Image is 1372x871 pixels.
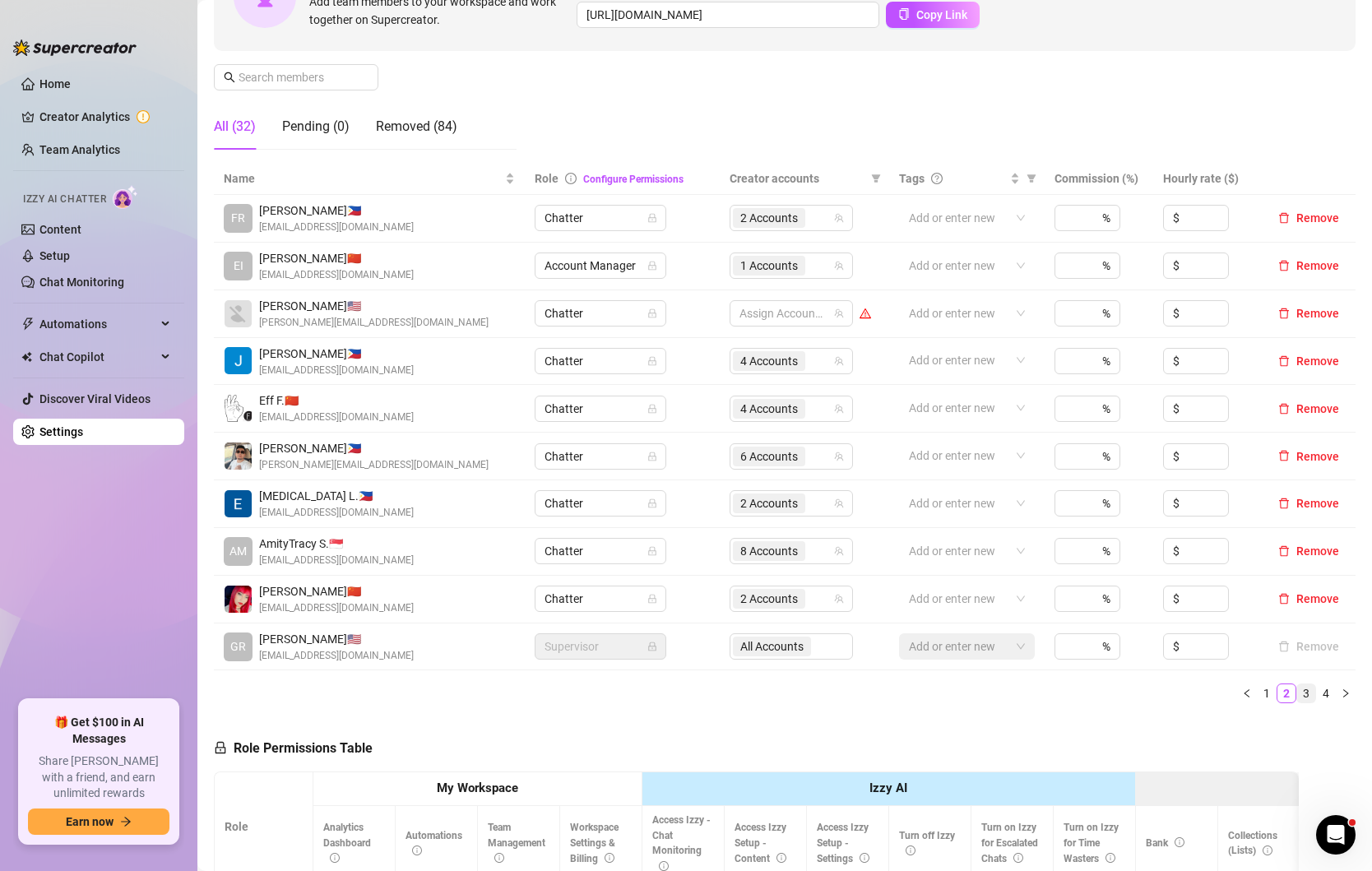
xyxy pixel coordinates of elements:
img: Mary Jane Moreno [225,586,252,613]
span: Analytics Dashboard [323,822,371,864]
span: Team Management [488,822,545,864]
span: info-circle [1013,853,1023,863]
span: Earn now [66,815,114,828]
span: [EMAIL_ADDRESS][DOMAIN_NAME] [259,648,414,664]
span: delete [1278,403,1290,415]
span: Account Manager [545,253,656,278]
span: warning [860,308,871,319]
span: [PERSON_NAME] 🇺🇸 [259,630,414,648]
span: 4 Accounts [740,400,798,418]
span: lock [647,308,657,318]
span: Automations [39,311,156,337]
span: info-circle [330,853,340,863]
a: Team Analytics [39,143,120,156]
span: FR [231,209,245,227]
span: Role [535,172,559,185]
span: Tags [899,169,925,188]
li: 1 [1257,683,1277,703]
span: lock [647,404,657,414]
span: team [834,546,844,556]
span: Supervisor [545,634,656,659]
span: Turn on Izzy for Escalated Chats [981,822,1038,864]
button: Remove [1272,493,1346,513]
span: delete [1278,260,1290,271]
strong: Izzy AI [869,781,907,795]
span: search [224,72,235,83]
a: Configure Permissions [583,174,684,185]
span: lock [647,498,657,508]
span: [EMAIL_ADDRESS][DOMAIN_NAME] [259,410,414,425]
span: lock [647,594,657,604]
button: Remove [1272,351,1346,371]
span: Turn on Izzy for Time Wasters [1064,822,1119,864]
span: Access Izzy Setup - Content [735,822,786,864]
span: lock [647,546,657,556]
img: Rick Gino Tarcena [225,442,252,470]
a: 4 [1317,684,1335,702]
span: [EMAIL_ADDRESS][DOMAIN_NAME] [259,553,414,568]
div: Removed (84) [376,117,457,137]
span: Workspace Settings & Billing [570,822,619,864]
a: Discover Viral Videos [39,392,151,405]
span: 8 Accounts [740,542,798,560]
div: All (32) [214,117,256,137]
a: Setup [39,249,70,262]
img: Exon Locsin [225,490,252,517]
span: lock [214,741,227,754]
span: Remove [1296,544,1339,558]
span: lock [647,452,657,461]
span: Turn off Izzy [899,830,955,857]
th: Hourly rate ($) [1153,163,1262,195]
span: 2 Accounts [740,209,798,227]
th: Commission (%) [1045,163,1153,195]
a: Settings [39,425,83,438]
span: team [834,308,844,318]
span: [PERSON_NAME] 🇵🇭 [259,439,489,457]
span: [PERSON_NAME] 🇨🇳 [259,249,414,267]
span: Remove [1296,354,1339,368]
span: lock [647,356,657,366]
a: Home [39,77,71,90]
span: Remove [1296,402,1339,415]
span: [PERSON_NAME][EMAIL_ADDRESS][DOMAIN_NAME] [259,315,489,331]
span: team [834,213,844,223]
span: 1 Accounts [740,257,798,275]
span: Share [PERSON_NAME] with a friend, and earn unlimited rewards [28,753,169,802]
span: Collections (Lists) [1228,830,1277,857]
span: 🎁 Get $100 in AI Messages [28,715,169,747]
span: team [834,498,844,508]
span: Remove [1296,307,1339,320]
span: Eff F. 🇨🇳 [259,391,414,410]
span: 2 Accounts [733,493,805,513]
button: Remove [1272,589,1346,609]
span: team [834,404,844,414]
img: Chat Copilot [21,351,32,363]
span: Remove [1296,497,1339,510]
span: lock [647,213,657,223]
a: 3 [1297,684,1315,702]
span: Copy Link [916,8,967,21]
span: [EMAIL_ADDRESS][DOMAIN_NAME] [259,267,414,283]
span: AM [229,542,247,560]
span: [PERSON_NAME][EMAIL_ADDRESS][DOMAIN_NAME] [259,457,489,473]
span: info-circle [906,846,915,855]
span: info-circle [412,846,422,855]
span: [EMAIL_ADDRESS][DOMAIN_NAME] [259,600,414,616]
span: Remove [1296,259,1339,272]
span: Chatter [545,539,656,563]
input: Search members [239,68,355,86]
img: Derik Barron [225,300,252,327]
span: [MEDICAL_DATA] L. 🇵🇭 [259,487,414,505]
strong: My Workspace [437,781,518,795]
span: delete [1278,355,1290,367]
span: 8 Accounts [733,541,805,561]
span: Izzy AI Chatter [23,192,106,207]
span: info-circle [565,173,577,184]
span: info-circle [659,861,669,871]
span: Remove [1296,450,1339,463]
span: delete [1278,593,1290,605]
span: Name [224,169,502,188]
button: Earn nowarrow-right [28,808,169,835]
span: info-circle [1105,853,1115,863]
span: [EMAIL_ADDRESS][DOMAIN_NAME] [259,220,414,235]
